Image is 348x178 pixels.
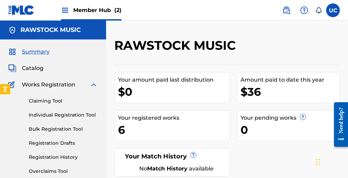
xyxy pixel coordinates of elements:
[280,3,293,17] a: Public Search
[8,5,35,15] img: MLC Logo
[29,126,98,133] a: Bulk Registration Tool
[114,7,121,13] span: (2)
[8,64,43,72] a: CatalogCatalog
[241,84,339,99] div: $36
[300,6,308,14] img: help
[241,122,339,138] div: 0
[329,95,348,154] iframe: Resource Center
[29,97,98,105] a: Claiming Tool
[241,114,339,122] div: Your pending works
[118,84,230,99] div: $0
[22,48,50,56] span: Summary
[132,165,221,173] div: No available
[29,140,98,147] a: Registration Drafts
[123,152,221,161] div: Your Match History
[73,6,121,14] span: Member Hub
[326,3,340,17] div: User Menu
[8,64,16,72] img: Catalog
[118,122,230,138] div: 6
[29,154,98,161] a: Registration History
[147,165,188,172] strong: Match History
[118,76,230,84] div: Your amount paid last distribution
[90,81,98,89] img: expand
[316,152,320,173] div: Drag
[29,168,98,175] a: Overclaims Tool
[29,111,98,119] a: Individual Registration Tool
[118,114,230,122] div: Your registered works
[22,81,75,89] span: Works Registration
[8,48,50,56] a: SummarySummary
[282,6,291,14] img: search
[300,114,306,120] span: ?
[21,26,81,34] h5: RAWSTOCK MUSIC
[314,145,348,178] iframe: Chat Widget
[22,64,43,72] span: Catalog
[297,3,311,17] div: Help
[315,7,322,14] div: Notifications
[114,38,239,53] h2: RAWSTOCK MUSIC
[61,6,69,14] img: Top Rightsholders
[241,76,339,84] div: Amount paid to date this year
[8,48,16,56] img: Summary
[8,81,17,89] img: Works Registration
[8,26,16,34] img: Accounts
[191,152,196,158] span: ?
